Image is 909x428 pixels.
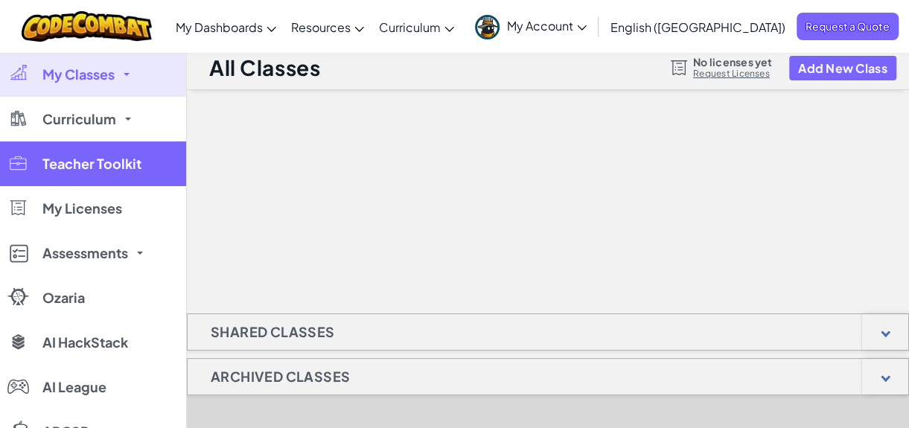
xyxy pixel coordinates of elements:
span: My Account [507,18,587,33]
span: AI HackStack [42,336,128,349]
span: My Licenses [42,202,122,215]
span: No licenses yet [693,56,772,68]
span: Curriculum [379,19,441,35]
img: CodeCombat logo [22,11,152,42]
a: My Account [468,3,594,50]
span: Resources [291,19,351,35]
a: Request a Quote [797,13,899,40]
a: English ([GEOGRAPHIC_DATA]) [603,7,793,47]
h1: Archived Classes [188,358,373,395]
span: English ([GEOGRAPHIC_DATA]) [610,19,785,35]
span: Assessments [42,246,128,260]
span: My Dashboards [176,19,263,35]
a: My Dashboards [168,7,284,47]
span: My Classes [42,68,115,81]
img: avatar [475,15,500,39]
a: Curriculum [371,7,462,47]
span: Teacher Toolkit [42,157,141,170]
a: Resources [284,7,371,47]
span: Ozaria [42,291,85,304]
span: AI League [42,380,106,394]
h1: Shared Classes [188,313,358,351]
span: Curriculum [42,112,116,126]
a: Request Licenses [693,68,772,80]
button: Add New Class [789,56,896,80]
h1: All Classes [209,54,320,82]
